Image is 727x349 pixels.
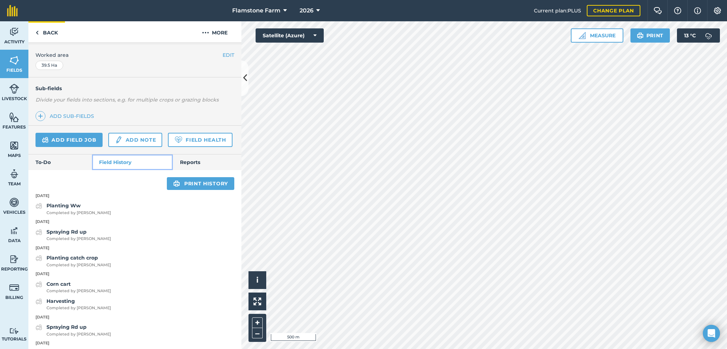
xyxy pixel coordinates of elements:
span: 2026 [300,6,313,15]
p: [DATE] [28,193,241,199]
img: svg+xml;base64,PHN2ZyB4bWxucz0iaHR0cDovL3d3dy53My5vcmcvMjAwMC9zdmciIHdpZHRoPSIxNCIgaGVpZ2h0PSIyNC... [38,112,43,120]
img: A cog icon [713,7,722,14]
img: svg+xml;base64,PD94bWwgdmVyc2lvbj0iMS4wIiBlbmNvZGluZz0idXRmLTgiPz4KPCEtLSBHZW5lcmF0b3I6IEFkb2JlIE... [35,323,42,332]
button: + [252,317,263,328]
img: svg+xml;base64,PD94bWwgdmVyc2lvbj0iMS4wIiBlbmNvZGluZz0idXRmLTgiPz4KPCEtLSBHZW5lcmF0b3I6IEFkb2JlIE... [35,280,42,289]
img: svg+xml;base64,PD94bWwgdmVyc2lvbj0iMS4wIiBlbmNvZGluZz0idXRmLTgiPz4KPCEtLSBHZW5lcmF0b3I6IEFkb2JlIE... [35,228,42,236]
span: Current plan : PLUS [534,7,581,15]
a: Add note [108,133,162,147]
span: Completed by [PERSON_NAME] [47,288,111,294]
img: svg+xml;base64,PHN2ZyB4bWxucz0iaHR0cDovL3d3dy53My5vcmcvMjAwMC9zdmciIHdpZHRoPSI1NiIgaGVpZ2h0PSI2MC... [9,140,19,151]
img: svg+xml;base64,PD94bWwgdmVyc2lvbj0iMS4wIiBlbmNvZGluZz0idXRmLTgiPz4KPCEtLSBHZW5lcmF0b3I6IEFkb2JlIE... [35,297,42,306]
img: Ruler icon [579,32,586,39]
img: svg+xml;base64,PD94bWwgdmVyc2lvbj0iMS4wIiBlbmNvZGluZz0idXRmLTgiPz4KPCEtLSBHZW5lcmF0b3I6IEFkb2JlIE... [9,328,19,334]
span: Worked area [35,51,234,59]
a: Print history [167,177,234,190]
a: HarvestingCompleted by [PERSON_NAME] [35,297,111,311]
button: EDIT [223,51,234,59]
img: svg+xml;base64,PD94bWwgdmVyc2lvbj0iMS4wIiBlbmNvZGluZz0idXRmLTgiPz4KPCEtLSBHZW5lcmF0b3I6IEFkb2JlIE... [9,197,19,208]
img: Four arrows, one pointing top left, one top right, one bottom right and the last bottom left [253,298,261,305]
button: 13 °C [677,28,720,43]
a: Change plan [587,5,640,16]
img: svg+xml;base64,PHN2ZyB4bWxucz0iaHR0cDovL3d3dy53My5vcmcvMjAwMC9zdmciIHdpZHRoPSIyMCIgaGVpZ2h0PSIyNC... [202,28,209,37]
img: Two speech bubbles overlapping with the left bubble in the forefront [654,7,662,14]
img: fieldmargin Logo [7,5,18,16]
div: Open Intercom Messenger [703,325,720,342]
span: Completed by [PERSON_NAME] [47,262,111,268]
button: Measure [571,28,623,43]
button: i [248,271,266,289]
img: svg+xml;base64,PD94bWwgdmVyc2lvbj0iMS4wIiBlbmNvZGluZz0idXRmLTgiPz4KPCEtLSBHZW5lcmF0b3I6IEFkb2JlIE... [9,83,19,94]
h4: Sub-fields [28,84,241,92]
img: svg+xml;base64,PD94bWwgdmVyc2lvbj0iMS4wIiBlbmNvZGluZz0idXRmLTgiPz4KPCEtLSBHZW5lcmF0b3I6IEFkb2JlIE... [35,254,42,262]
p: [DATE] [28,219,241,225]
div: 39.5 Ha [35,61,63,70]
button: Print [630,28,670,43]
strong: Harvesting [47,298,75,304]
img: svg+xml;base64,PHN2ZyB4bWxucz0iaHR0cDovL3d3dy53My5vcmcvMjAwMC9zdmciIHdpZHRoPSI5IiBoZWlnaHQ9IjI0Ii... [35,28,39,37]
a: Spraying Rd upCompleted by [PERSON_NAME] [35,323,111,337]
strong: Planting catch crop [47,255,98,261]
p: [DATE] [28,340,241,347]
span: Flamstone Farm [232,6,280,15]
img: svg+xml;base64,PHN2ZyB4bWxucz0iaHR0cDovL3d3dy53My5vcmcvMjAwMC9zdmciIHdpZHRoPSI1NiIgaGVpZ2h0PSI2MC... [9,55,19,66]
a: Back [28,21,65,42]
p: [DATE] [28,245,241,251]
img: A question mark icon [673,7,682,14]
p: [DATE] [28,314,241,321]
a: Planting catch cropCompleted by [PERSON_NAME] [35,254,111,268]
img: svg+xml;base64,PD94bWwgdmVyc2lvbj0iMS4wIiBlbmNvZGluZz0idXRmLTgiPz4KPCEtLSBHZW5lcmF0b3I6IEFkb2JlIE... [701,28,716,43]
p: [DATE] [28,271,241,277]
img: svg+xml;base64,PHN2ZyB4bWxucz0iaHR0cDovL3d3dy53My5vcmcvMjAwMC9zdmciIHdpZHRoPSIxNyIgaGVpZ2h0PSIxNy... [694,6,701,15]
a: Corn cartCompleted by [PERSON_NAME] [35,280,111,294]
img: svg+xml;base64,PD94bWwgdmVyc2lvbj0iMS4wIiBlbmNvZGluZz0idXRmLTgiPz4KPCEtLSBHZW5lcmF0b3I6IEFkb2JlIE... [9,169,19,179]
a: Spraying Rd upCompleted by [PERSON_NAME] [35,228,111,242]
button: – [252,328,263,338]
span: Completed by [PERSON_NAME] [47,210,111,216]
img: svg+xml;base64,PHN2ZyB4bWxucz0iaHR0cDovL3d3dy53My5vcmcvMjAwMC9zdmciIHdpZHRoPSI1NiIgaGVpZ2h0PSI2MC... [9,112,19,122]
img: svg+xml;base64,PD94bWwgdmVyc2lvbj0iMS4wIiBlbmNvZGluZz0idXRmLTgiPz4KPCEtLSBHZW5lcmF0b3I6IEFkb2JlIE... [9,254,19,265]
img: svg+xml;base64,PD94bWwgdmVyc2lvbj0iMS4wIiBlbmNvZGluZz0idXRmLTgiPz4KPCEtLSBHZW5lcmF0b3I6IEFkb2JlIE... [115,136,122,144]
span: Completed by [PERSON_NAME] [47,236,111,242]
img: svg+xml;base64,PHN2ZyB4bWxucz0iaHR0cDovL3d3dy53My5vcmcvMjAwMC9zdmciIHdpZHRoPSIxOSIgaGVpZ2h0PSIyNC... [637,31,644,40]
a: To-Do [28,154,92,170]
span: i [256,276,258,284]
strong: Spraying Rd up [47,324,87,330]
img: svg+xml;base64,PD94bWwgdmVyc2lvbj0iMS4wIiBlbmNvZGluZz0idXRmLTgiPz4KPCEtLSBHZW5lcmF0b3I6IEFkb2JlIE... [42,136,49,144]
img: svg+xml;base64,PD94bWwgdmVyc2lvbj0iMS4wIiBlbmNvZGluZz0idXRmLTgiPz4KPCEtLSBHZW5lcmF0b3I6IEFkb2JlIE... [9,27,19,37]
button: Satellite (Azure) [256,28,324,43]
img: svg+xml;base64,PD94bWwgdmVyc2lvbj0iMS4wIiBlbmNvZGluZz0idXRmLTgiPz4KPCEtLSBHZW5lcmF0b3I6IEFkb2JlIE... [9,225,19,236]
a: Add field job [35,133,103,147]
a: Reports [173,154,241,170]
span: 13 ° C [684,28,696,43]
a: Field Health [168,133,232,147]
button: More [188,21,241,42]
span: Completed by [PERSON_NAME] [47,331,111,338]
em: Divide your fields into sections, e.g. for multiple crops or grazing blocks [35,97,219,103]
a: Field History [92,154,173,170]
span: Completed by [PERSON_NAME] [47,305,111,311]
img: svg+xml;base64,PD94bWwgdmVyc2lvbj0iMS4wIiBlbmNvZGluZz0idXRmLTgiPz4KPCEtLSBHZW5lcmF0b3I6IEFkb2JlIE... [35,202,42,210]
img: svg+xml;base64,PHN2ZyB4bWxucz0iaHR0cDovL3d3dy53My5vcmcvMjAwMC9zdmciIHdpZHRoPSIxOSIgaGVpZ2h0PSIyNC... [173,179,180,188]
img: svg+xml;base64,PD94bWwgdmVyc2lvbj0iMS4wIiBlbmNvZGluZz0idXRmLTgiPz4KPCEtLSBHZW5lcmF0b3I6IEFkb2JlIE... [9,282,19,293]
strong: Corn cart [47,281,71,287]
strong: Planting Ww [47,202,81,209]
a: Add sub-fields [35,111,97,121]
strong: Spraying Rd up [47,229,87,235]
a: Planting WwCompleted by [PERSON_NAME] [35,202,111,216]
